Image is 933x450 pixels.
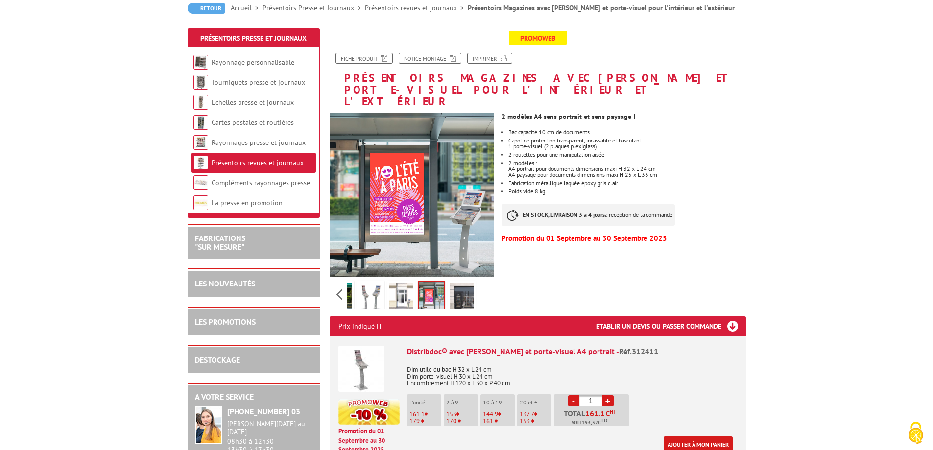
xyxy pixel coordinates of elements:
[193,55,208,70] img: Rayonnage personnalisable
[468,3,735,13] li: Présentoirs Magazines avec [PERSON_NAME] et porte-visuel pour l'intérieur et l'extérieur
[212,198,283,207] a: La presse en promotion
[483,410,498,418] span: 144.9
[338,399,400,425] img: promotion
[195,393,312,402] h2: A votre service
[359,283,383,313] img: presentoirs_brochures_312411_1.jpg
[904,421,928,445] img: Cookies (fenêtre modale)
[409,410,425,418] span: 161.1
[195,355,240,365] a: DESTOCKAGE
[605,409,610,417] span: €
[467,53,512,64] a: Imprimer
[200,34,307,43] a: Présentoirs Presse et Journaux
[601,418,608,423] sup: TTC
[195,233,245,252] a: FABRICATIONS"Sur Mesure"
[419,282,444,312] img: presentoirs_magazines_capot_porte_visuel_interieur_exterieur_312411_3.jpg
[365,3,468,12] a: Présentoirs revues et journaux
[502,112,635,121] strong: 2 modèles A4 sens portrait et sens paysage !
[193,115,208,130] img: Cartes postales et routières
[335,53,393,64] a: Fiche produit
[899,417,933,450] button: Cookies (fenêtre modale)
[610,408,616,415] sup: HT
[509,31,567,45] span: Promoweb
[212,58,294,67] a: Rayonnage personnalisable
[508,160,745,166] div: 2 modèles :
[195,406,222,444] img: widget-service.jpg
[502,204,675,226] p: à réception de la commande
[446,410,456,418] span: 153
[502,236,745,241] p: Promotion du 01 Septembre au 30 Septembre 2025
[483,411,515,418] p: €
[212,178,310,187] a: Compléments rayonnages presse
[409,399,441,406] p: L'unité
[212,118,294,127] a: Cartes postales et routières
[508,189,745,194] li: Poids vide 8 kg
[520,418,551,425] p: 153 €
[227,420,312,436] div: [PERSON_NAME][DATE] au [DATE]
[407,346,737,357] div: Distribdoc® avec [PERSON_NAME] et porte-visuel A4 portrait -
[483,399,515,406] p: 10 à 19
[195,279,255,288] a: LES NOUVEAUTÉS
[227,406,300,416] strong: [PHONE_NUMBER] 03
[195,317,256,327] a: LES PROMOTIONS
[619,346,658,356] span: Réf.312411
[572,419,608,426] span: Soit €
[188,3,225,14] a: Retour
[602,395,614,406] a: +
[446,411,478,418] p: €
[520,399,551,406] p: 20 et +
[389,283,413,313] img: presentoirs_magazines_capot_porte_visuel_interieur_exterieur_312411_2.jpg
[212,158,304,167] a: Présentoirs revues et journaux
[585,409,605,417] span: 161.1
[520,411,551,418] p: €
[335,286,344,303] span: Previous
[582,419,598,426] span: 193,32
[338,316,385,336] p: Prix indiqué HT
[450,283,474,313] img: presentoirs_magazines_capot_porte_visuel_interieur_exterieur_312411_1.jpg
[338,346,384,392] img: Distribdoc® avec capot et porte-visuel A4 portrait
[193,195,208,210] img: La presse en promotion
[483,418,515,425] p: 161 €
[330,113,495,278] img: presentoirs_magazines_capot_porte_visuel_interieur_exterieur_312411_3.jpg
[523,211,605,218] strong: EN STOCK, LIVRAISON 3 à 4 jours
[263,3,365,12] a: Présentoirs Presse et Journaux
[508,180,745,186] li: Fabrication métallique laquée époxy gris clair
[399,53,461,64] a: Notice Montage
[193,75,208,90] img: Tourniquets presse et journaux
[446,418,478,425] p: 170 €
[596,316,746,336] h3: Etablir un devis ou passer commande
[568,395,579,406] a: -
[407,359,737,387] p: Dim utile du bac H 32 x L 24 cm Dim porte-visuel H 30 x L 24 cm Encombrement H 120 x L 30 x P 40 cm
[212,138,306,147] a: Rayonnages presse et journaux
[508,138,745,149] li: Capot de protection transparent, incassable et basculant 1 porte-visuel (2 plaques plexiglass)
[409,418,441,425] p: 179 €
[212,78,305,87] a: Tourniquets presse et journaux
[409,411,441,418] p: €
[446,399,478,406] p: 2 à 9
[508,152,745,158] li: 2 roulettes pour une manipulation aisée
[508,129,745,135] p: Bac capacité 10 cm de documents
[508,166,745,172] div: A4 portrait pour documents dimensions maxi H 32 x L 24 cm
[193,155,208,170] img: Présentoirs revues et journaux
[231,3,263,12] a: Accueil
[212,98,294,107] a: Echelles presse et journaux
[193,175,208,190] img: Compléments rayonnages presse
[520,410,534,418] span: 137.7
[193,135,208,150] img: Rayonnages presse et journaux
[193,95,208,110] img: Echelles presse et journaux
[556,409,629,426] p: Total
[508,172,745,178] div: A4 paysage pour documents dimensions maxi H 25 x L 33 cm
